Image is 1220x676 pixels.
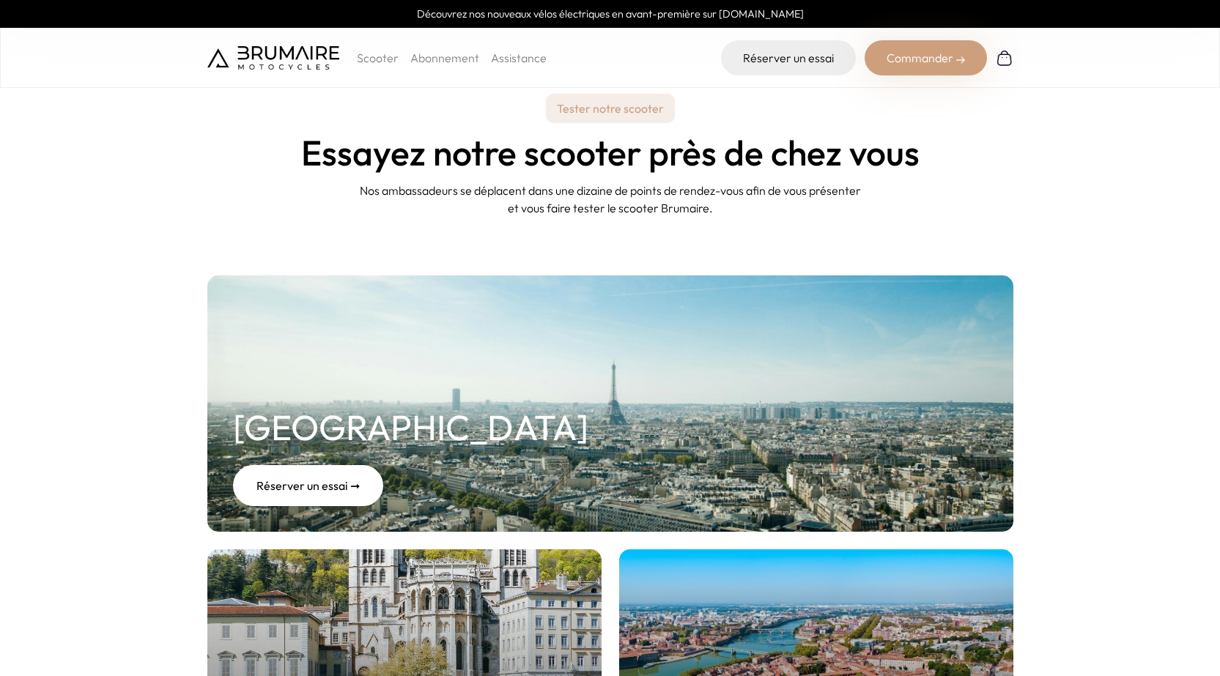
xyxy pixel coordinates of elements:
[491,51,547,65] a: Assistance
[721,40,856,75] a: Réserver un essai
[410,51,479,65] a: Abonnement
[207,46,339,70] img: Brumaire Motocycles
[233,401,588,453] h2: [GEOGRAPHIC_DATA]
[207,275,1013,532] a: [GEOGRAPHIC_DATA] Réserver un essai ➞
[354,182,867,217] p: Nos ambassadeurs se déplacent dans une dizaine de points de rendez-vous afin de vous présenter et...
[956,56,965,64] img: right-arrow-2.png
[996,49,1013,67] img: Panier
[233,465,383,506] div: Réserver un essai ➞
[865,40,987,75] div: Commander
[301,135,920,170] h1: Essayez notre scooter près de chez vous
[546,94,675,123] p: Tester notre scooter
[357,49,399,67] p: Scooter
